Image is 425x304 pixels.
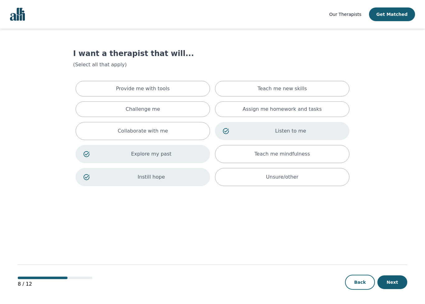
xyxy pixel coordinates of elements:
[329,11,361,18] a: Our Therapists
[329,12,361,17] span: Our Therapists
[73,61,352,68] p: (Select all that apply)
[10,8,25,21] img: alli logo
[266,173,298,181] p: Unsure/other
[258,85,307,92] p: Teach me new skills
[240,127,342,135] p: Listen to me
[118,127,168,135] p: Collaborate with me
[243,105,322,113] p: Assign me homework and tasks
[100,150,202,158] p: Explore my past
[116,85,170,92] p: Provide me with tools
[345,275,375,290] button: Back
[126,105,160,113] p: Challenge me
[369,7,415,21] button: Get Matched
[255,150,310,158] p: Teach me mindfulness
[73,49,352,58] h1: I want a therapist that will...
[377,275,407,289] button: Next
[100,173,202,181] p: Instill hope
[18,280,92,288] p: 8 / 12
